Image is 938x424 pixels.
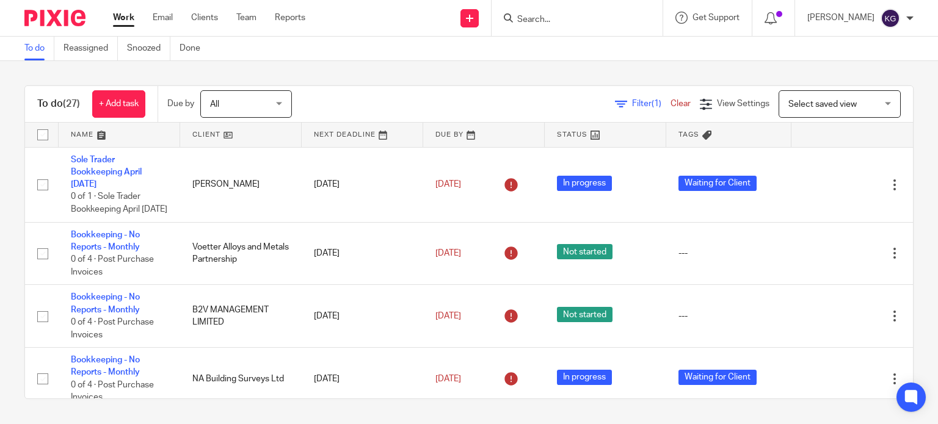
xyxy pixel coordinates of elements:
span: In progress [557,370,612,385]
span: [DATE] [435,249,461,257]
span: (27) [63,99,80,109]
td: [DATE] [302,285,423,348]
a: Reassigned [64,37,118,60]
td: [DATE] [302,222,423,285]
a: Work [113,12,134,24]
span: Waiting for Client [678,370,757,385]
td: Voetter Alloys and Metals Partnership [180,222,302,285]
span: In progress [557,176,612,191]
span: Select saved view [788,100,857,109]
span: 0 of 1 · Sole Trader Bookkeeping April [DATE] [71,193,167,214]
img: Pixie [24,10,85,26]
a: Bookkeeping - No Reports - Monthly [71,231,140,251]
span: Waiting for Client [678,176,757,191]
span: 0 of 4 · Post Purchase Invoices [71,381,154,402]
span: (1) [652,99,661,108]
p: Due by [167,98,194,110]
td: [DATE] [302,147,423,222]
a: Clients [191,12,218,24]
a: Bookkeeping - No Reports - Monthly [71,356,140,376]
p: [PERSON_NAME] [807,12,874,24]
span: 0 of 4 · Post Purchase Invoices [71,318,154,339]
h1: To do [37,98,80,110]
td: NA Building Surveys Ltd [180,348,302,411]
a: Reports [275,12,305,24]
a: Snoozed [127,37,170,60]
span: Not started [557,244,613,259]
div: --- [678,247,779,259]
a: Clear [671,99,691,108]
a: Email [153,12,173,24]
span: Tags [678,131,699,138]
a: Sole Trader Bookkeeping April [DATE] [71,156,142,189]
span: [DATE] [435,375,461,383]
input: Search [516,15,626,26]
div: --- [678,310,779,322]
a: Team [236,12,256,24]
span: Filter [632,99,671,108]
span: Not started [557,307,613,322]
span: Get Support [693,13,740,22]
td: B2V MANAGEMENT LIMITED [180,285,302,348]
span: 0 of 4 · Post Purchase Invoices [71,255,154,276]
td: [PERSON_NAME] [180,147,302,222]
a: To do [24,37,54,60]
a: + Add task [92,90,145,118]
span: All [210,100,219,109]
a: Bookkeeping - No Reports - Monthly [71,293,140,314]
img: svg%3E [881,9,900,28]
td: [DATE] [302,348,423,411]
span: [DATE] [435,180,461,189]
span: View Settings [717,99,769,108]
span: [DATE] [435,312,461,320]
a: Done [180,37,209,60]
